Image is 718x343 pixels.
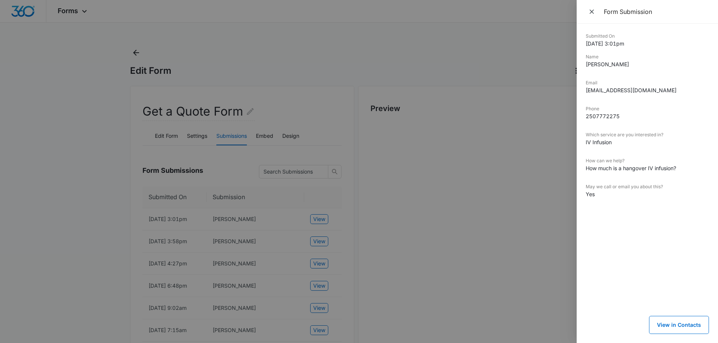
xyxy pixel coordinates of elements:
dd: IV Infusion [586,138,709,146]
dt: Name [586,53,709,60]
dt: Email [586,79,709,86]
dt: Phone [586,105,709,112]
dt: Submitted On [586,33,709,40]
dd: [EMAIL_ADDRESS][DOMAIN_NAME] [586,86,709,94]
button: View in Contacts [649,316,709,334]
dd: [PERSON_NAME] [586,60,709,68]
dd: How much is a hangover IV infusion? [586,164,709,172]
dt: May we call or email you about this? [586,183,709,190]
dd: [DATE] 3:01pm [586,40,709,47]
dt: Which service are you interested in? [586,131,709,138]
dd: Yes [586,190,709,198]
dt: How can we help? [586,157,709,164]
div: Form Submission [604,8,709,16]
button: Close [586,6,599,17]
span: Close [588,6,597,17]
dd: 2507772275 [586,112,709,120]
